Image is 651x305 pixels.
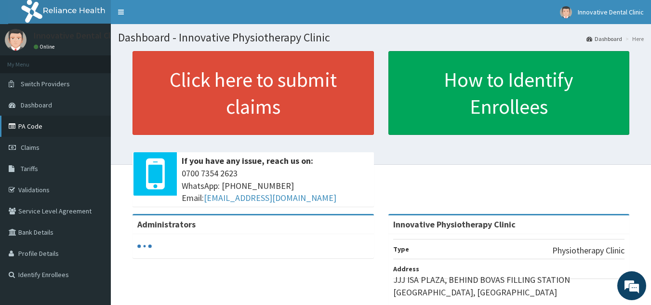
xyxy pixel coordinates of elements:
[34,31,124,40] p: Innovative Dental Clinic
[182,167,369,204] span: 0700 7354 2623 WhatsApp: [PHONE_NUMBER] Email:
[133,51,374,135] a: Click here to submit claims
[388,51,630,135] a: How to Identify Enrollees
[623,35,644,43] li: Here
[578,8,644,16] span: Innovative Dental Clinic
[21,164,38,173] span: Tariffs
[560,6,572,18] img: User Image
[182,155,313,166] b: If you have any issue, reach us on:
[34,43,57,50] a: Online
[5,29,27,51] img: User Image
[204,192,336,203] a: [EMAIL_ADDRESS][DOMAIN_NAME]
[552,244,624,257] p: Physiotherapy Clinic
[393,265,419,273] b: Address
[21,80,70,88] span: Switch Providers
[137,219,196,230] b: Administrators
[393,219,516,230] strong: Innovative Physiotherapy Clinic
[586,35,622,43] a: Dashboard
[21,101,52,109] span: Dashboard
[118,31,644,44] h1: Dashboard - Innovative Physiotherapy Clinic
[393,245,409,253] b: Type
[21,143,40,152] span: Claims
[137,239,152,253] svg: audio-loading
[393,274,625,298] p: JJJ ISA PLAZA, BEHIND BOVAS FILLING STATION [GEOGRAPHIC_DATA], [GEOGRAPHIC_DATA]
